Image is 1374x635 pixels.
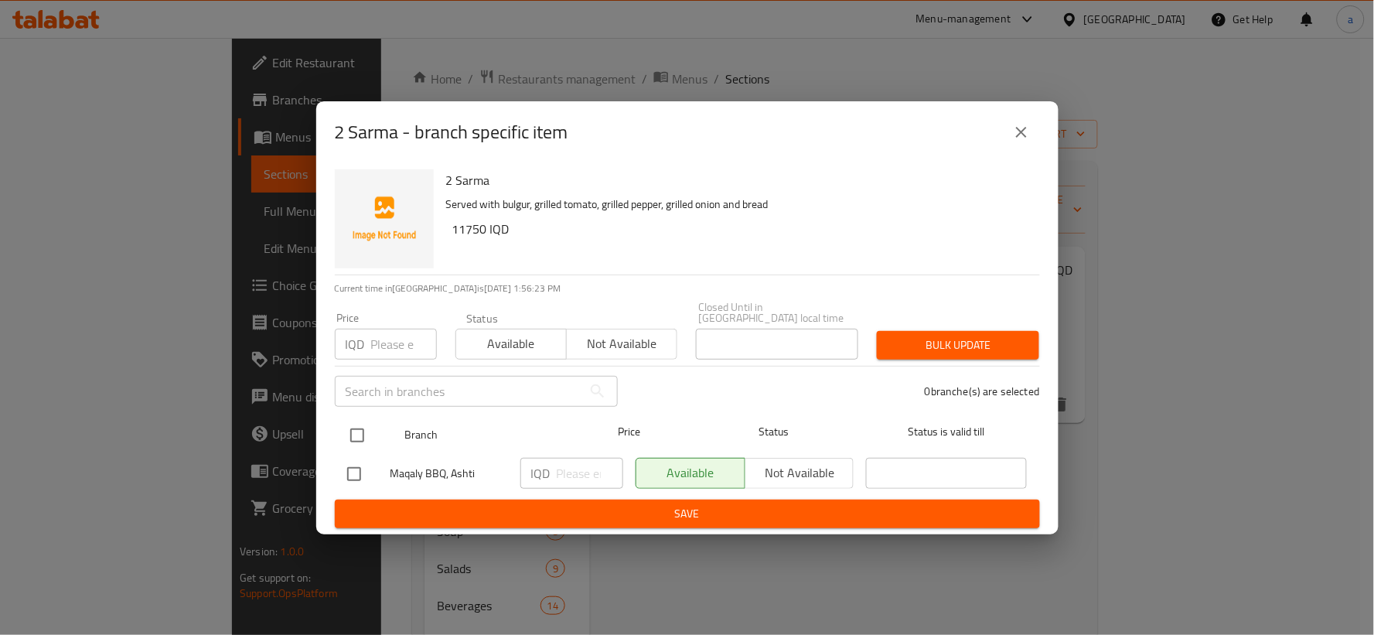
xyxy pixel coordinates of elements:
[335,500,1040,528] button: Save
[335,282,1040,295] p: Current time in [GEOGRAPHIC_DATA] is [DATE] 1:56:23 PM
[347,504,1028,524] span: Save
[877,331,1039,360] button: Bulk update
[346,335,365,353] p: IQD
[925,384,1040,399] p: 0 branche(s) are selected
[578,422,680,442] span: Price
[446,195,1028,214] p: Served with bulgur, grilled tomato, grilled pepper, grilled onion and bread
[335,169,434,268] img: 2 Sarma
[335,120,568,145] h2: 2 Sarma - branch specific item
[1003,114,1040,151] button: close
[693,422,854,442] span: Status
[452,218,1028,240] h6: 11750 IQD
[566,329,677,360] button: Not available
[866,422,1027,442] span: Status is valid till
[455,329,567,360] button: Available
[335,376,582,407] input: Search in branches
[462,333,561,355] span: Available
[889,336,1027,355] span: Bulk update
[446,169,1028,191] h6: 2 Sarma
[371,329,437,360] input: Please enter price
[531,464,551,483] p: IQD
[404,425,565,445] span: Branch
[557,458,623,489] input: Please enter price
[390,464,508,483] span: Maqaly BBQ, Ashti
[573,333,671,355] span: Not available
